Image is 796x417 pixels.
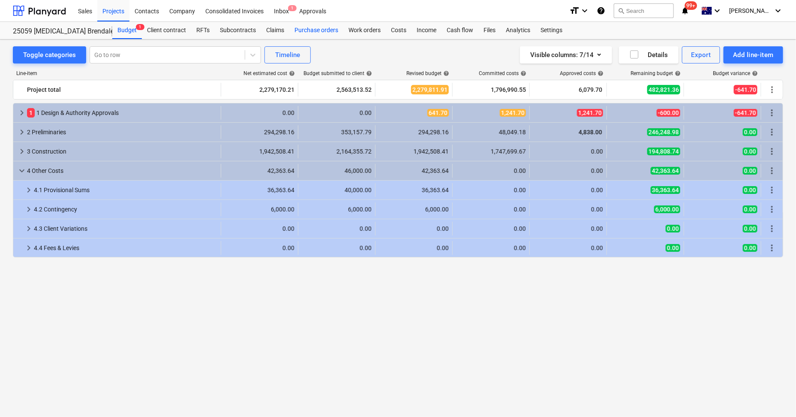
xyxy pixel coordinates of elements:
[275,49,300,60] div: Timeline
[225,83,294,97] div: 2,279,170.21
[767,224,777,234] span: More actions
[289,22,343,39] a: Purchase orders
[647,148,680,155] span: 194,808.74
[406,70,449,76] div: Revised budget
[302,225,372,232] div: 0.00
[302,148,372,155] div: 2,164,355.72
[17,166,27,176] span: keyboard_arrow_down
[136,24,144,30] span: 1
[225,148,294,155] div: 1,942,508.41
[456,206,526,213] div: 0.00
[767,185,777,195] span: More actions
[743,205,757,213] span: 0.00
[743,148,757,155] span: 0.00
[142,22,191,39] div: Client contract
[533,187,603,193] div: 0.00
[225,109,294,116] div: 0.00
[767,204,777,215] span: More actions
[530,49,602,60] div: Visible columns : 7/14
[225,129,294,136] div: 294,298.16
[767,85,777,95] span: More actions
[734,109,757,117] span: -641.70
[681,6,689,16] i: notifications
[578,129,603,136] span: 4,838.00
[302,83,372,97] div: 2,563,513.52
[666,244,680,252] span: 0.00
[456,148,526,155] div: 1,747,699.67
[729,7,772,14] span: [PERSON_NAME]
[578,85,603,94] span: 6,079.70
[647,128,680,136] span: 246,248.98
[27,106,217,120] div: 1 Design & Authority Approvals
[743,244,757,252] span: 0.00
[379,187,449,193] div: 36,363.64
[560,70,604,76] div: Approved costs
[261,22,289,39] a: Claims
[734,85,757,94] span: -641.70
[215,22,261,39] div: Subcontracts
[651,186,680,194] span: 36,363.64
[13,70,222,76] div: Line-item
[112,22,142,39] div: Budget
[302,187,372,193] div: 40,000.00
[533,206,603,213] div: 0.00
[386,22,412,39] div: Costs
[243,70,295,76] div: Net estimated cost
[724,46,783,63] button: Add line-item
[767,108,777,118] span: More actions
[379,245,449,251] div: 0.00
[691,49,711,60] div: Export
[619,46,679,63] button: Details
[411,85,449,94] span: 2,279,811.91
[302,206,372,213] div: 6,000.00
[533,245,603,251] div: 0.00
[225,225,294,232] div: 0.00
[479,70,526,76] div: Committed costs
[533,148,603,155] div: 0.00
[569,6,580,16] i: format_size
[647,85,680,94] span: 482,821.36
[379,206,449,213] div: 6,000.00
[618,7,625,14] span: search
[412,22,442,39] a: Income
[302,167,372,174] div: 46,000.00
[343,22,386,39] div: Work orders
[112,22,142,39] a: Budget1
[364,70,372,76] span: help
[27,164,217,178] div: 4 Other Costs
[225,187,294,193] div: 36,363.64
[379,148,449,155] div: 1,942,508.41
[34,183,217,197] div: 4.1 Provisional Sums
[577,109,603,117] span: 1,241.70
[773,6,783,16] i: keyboard_arrow_down
[767,166,777,176] span: More actions
[685,1,697,10] span: 99+
[580,6,590,16] i: keyboard_arrow_down
[287,70,295,76] span: help
[302,129,372,136] div: 353,157.79
[225,245,294,251] div: 0.00
[456,225,526,232] div: 0.00
[654,205,680,213] span: 6,000.00
[379,167,449,174] div: 42,363.64
[379,129,449,136] div: 294,298.16
[478,22,501,39] a: Files
[379,225,449,232] div: 0.00
[302,109,372,116] div: 0.00
[225,206,294,213] div: 6,000.00
[456,245,526,251] div: 0.00
[767,243,777,253] span: More actions
[743,225,757,233] span: 0.00
[733,49,774,60] div: Add line-item
[629,49,668,60] div: Details
[519,70,526,76] span: help
[442,22,478,39] a: Cash flow
[750,70,758,76] span: help
[427,109,449,117] span: 641.70
[456,83,526,97] div: 1,796,990.55
[533,225,603,232] div: 0.00
[501,22,535,39] div: Analytics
